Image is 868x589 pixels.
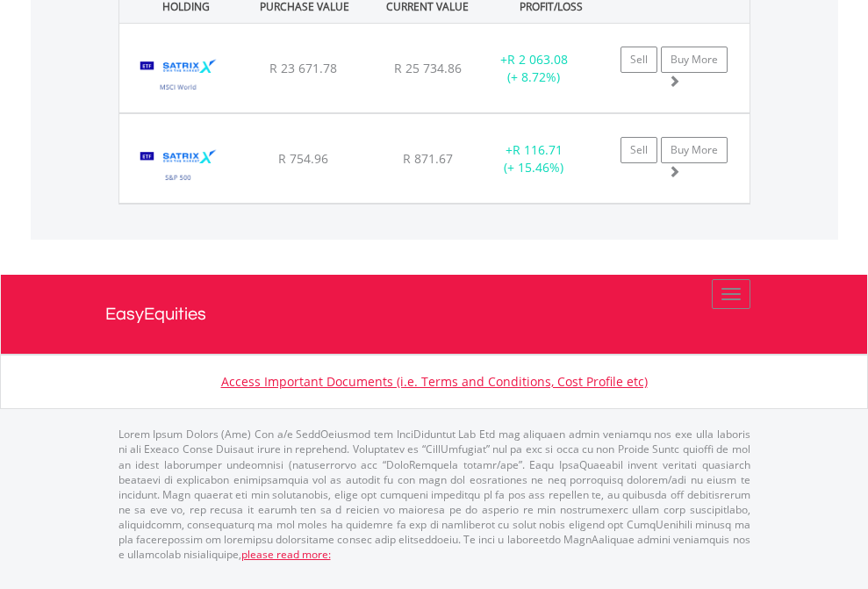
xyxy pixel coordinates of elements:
span: R 116.71 [513,141,563,158]
div: + (+ 15.46%) [479,141,589,176]
a: please read more: [241,547,331,562]
a: Buy More [661,137,728,163]
a: EasyEquities [105,275,764,354]
span: R 25 734.86 [394,60,462,76]
span: R 2 063.08 [507,51,568,68]
img: EQU.ZA.STXWDM.png [128,46,229,108]
a: Sell [621,47,657,73]
span: R 871.67 [403,150,453,167]
span: R 23 671.78 [269,60,337,76]
img: EQU.ZA.STX500.png [128,136,229,198]
a: Sell [621,137,657,163]
a: Buy More [661,47,728,73]
div: + (+ 8.72%) [479,51,589,86]
p: Lorem Ipsum Dolors (Ame) Con a/e SeddOeiusmod tem InciDiduntut Lab Etd mag aliquaen admin veniamq... [118,427,750,562]
span: R 754.96 [278,150,328,167]
a: Access Important Documents (i.e. Terms and Conditions, Cost Profile etc) [221,373,648,390]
